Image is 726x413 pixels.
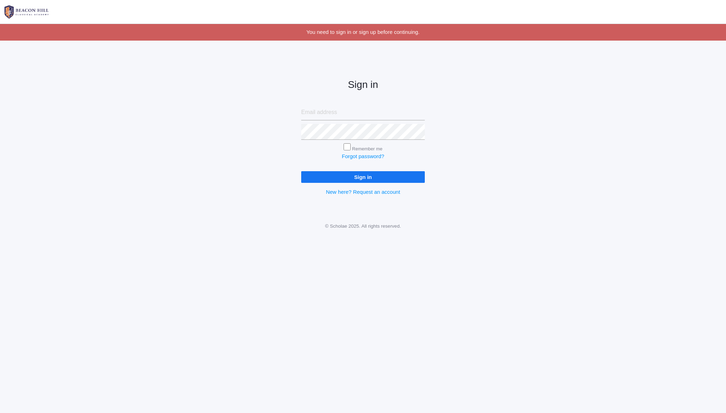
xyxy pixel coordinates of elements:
input: Email address [301,104,425,120]
a: New here? Request an account [326,189,400,195]
label: Remember me [352,146,382,151]
input: Sign in [301,171,425,183]
h2: Sign in [301,79,425,90]
a: Forgot password? [342,153,384,159]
